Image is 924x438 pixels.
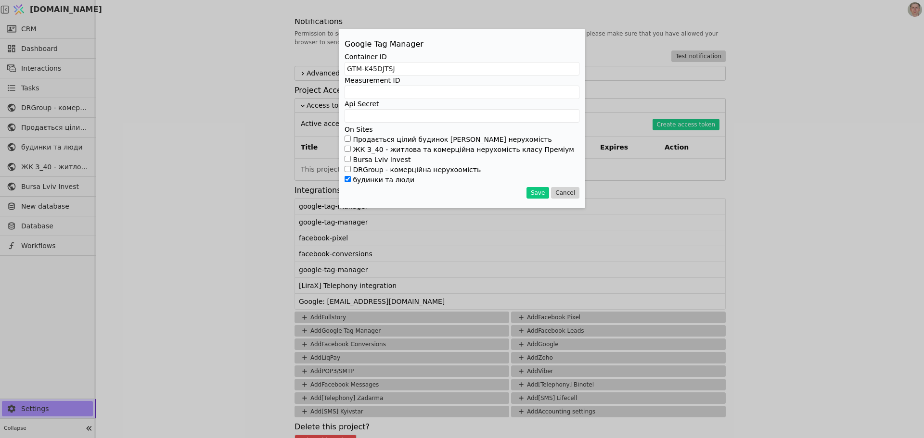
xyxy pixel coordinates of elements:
label: Bursa Lviv Invest [345,156,411,163]
h3: Google Tag Manager [345,38,579,50]
label: будинки та люди [345,176,414,184]
label: DRGroup - комерційна нерухоомість [345,166,481,174]
div: Edit Project [339,29,585,208]
label: ЖК З_40 - житлова та комерційна нерухомість класу Преміум [345,146,574,153]
label: Measurement ID [345,76,400,84]
label: Продається цілий будинок [PERSON_NAME] нерухомість [345,136,552,143]
label: Container ID [345,53,387,61]
button: Cancel [551,187,579,199]
button: Save [526,187,549,199]
label: Api Secret [345,100,379,108]
label: On Sites [345,125,373,133]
